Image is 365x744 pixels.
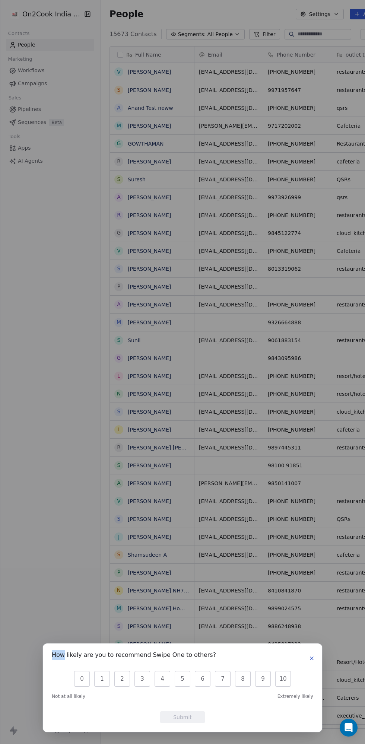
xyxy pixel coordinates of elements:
button: 10 [275,671,291,687]
h1: How likely are you to recommend Swipe One to others? [52,652,216,660]
button: 6 [195,671,210,687]
span: Not at all likely [52,693,85,699]
button: 3 [134,671,150,687]
button: 0 [74,671,90,687]
button: Submit [160,711,205,723]
button: 9 [255,671,271,687]
span: Extremely likely [277,693,313,699]
button: 4 [155,671,170,687]
button: 7 [215,671,231,687]
button: 8 [235,671,251,687]
button: 5 [175,671,190,687]
button: 1 [94,671,110,687]
button: 2 [114,671,130,687]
